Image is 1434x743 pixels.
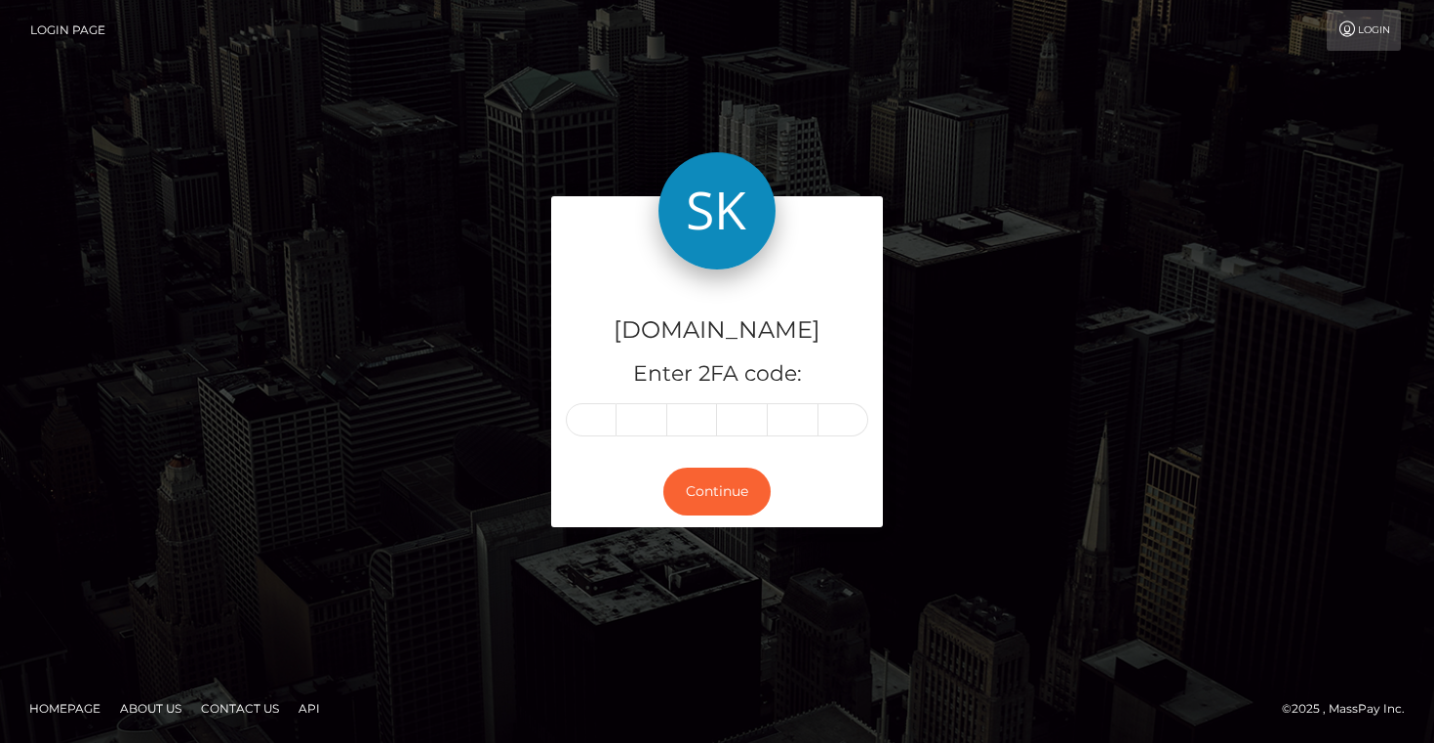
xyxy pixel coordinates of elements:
a: Login [1327,10,1401,51]
h5: Enter 2FA code: [566,359,868,390]
a: API [291,693,328,723]
a: About Us [112,693,189,723]
a: Login Page [30,10,105,51]
button: Continue [663,468,771,516]
h4: [DOMAIN_NAME] [566,313,868,348]
a: Contact Us [193,693,287,723]
div: © 2025 , MassPay Inc. [1282,698,1419,720]
a: Homepage [21,693,108,723]
img: Skin.Land [658,152,776,269]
